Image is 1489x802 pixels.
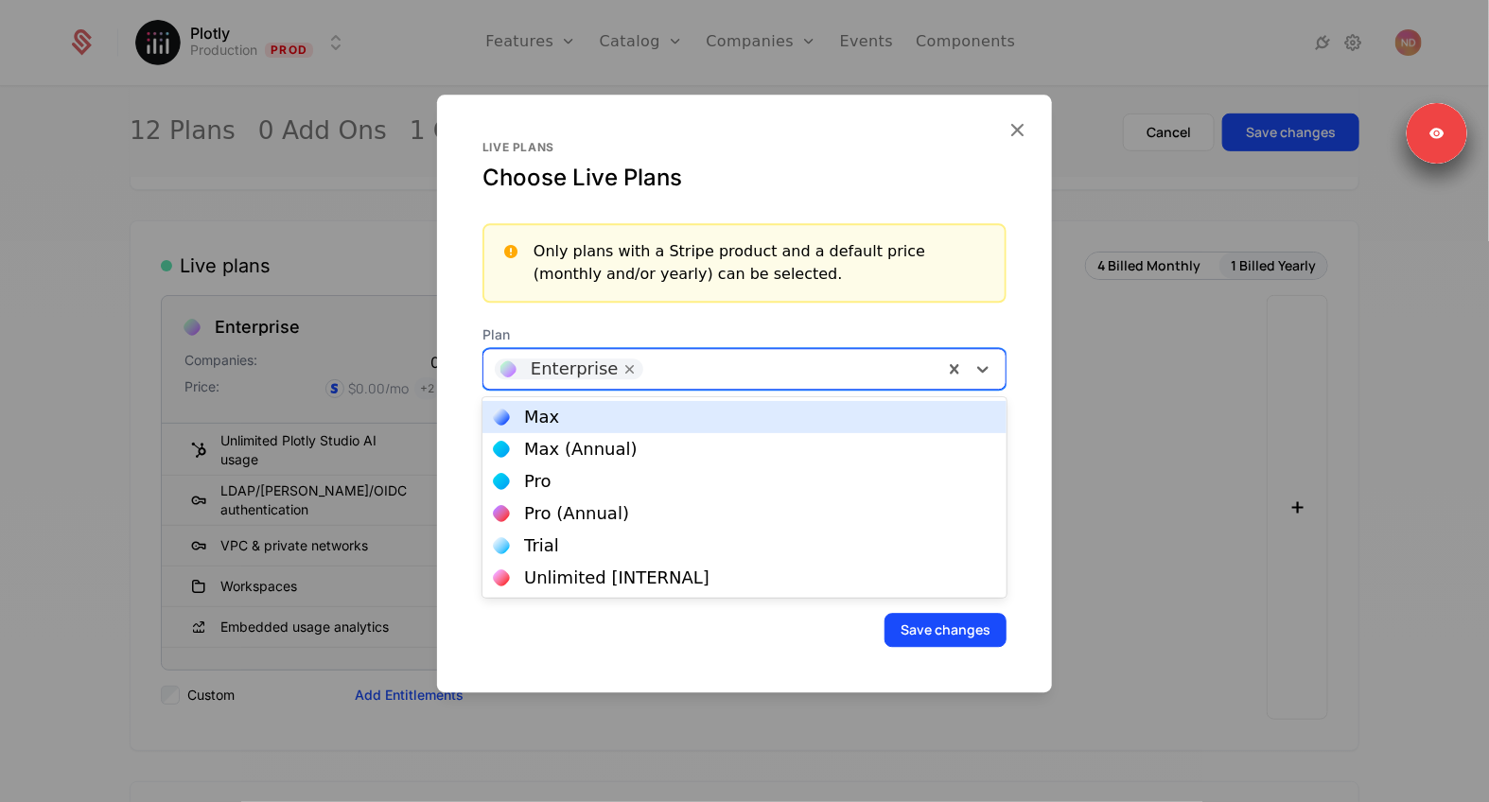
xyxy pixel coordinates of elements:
div: Live plans [482,140,1007,155]
div: Max [524,409,559,426]
div: Choose Live Plans [482,163,1007,193]
div: Max (Annual) [524,441,638,458]
div: Unlimited [INTERNAL] [524,569,709,586]
span: Plan [482,325,1007,344]
div: Enterprise [531,360,619,377]
div: Trial [524,537,559,554]
button: Save changes [885,613,1007,647]
div: Only plans with a Stripe product and a default price (monthly and/or yearly) can be selected. [534,240,990,286]
div: Pro [524,473,552,490]
div: Pro (Annual) [524,505,629,522]
div: Remove [object Object] [619,358,643,379]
